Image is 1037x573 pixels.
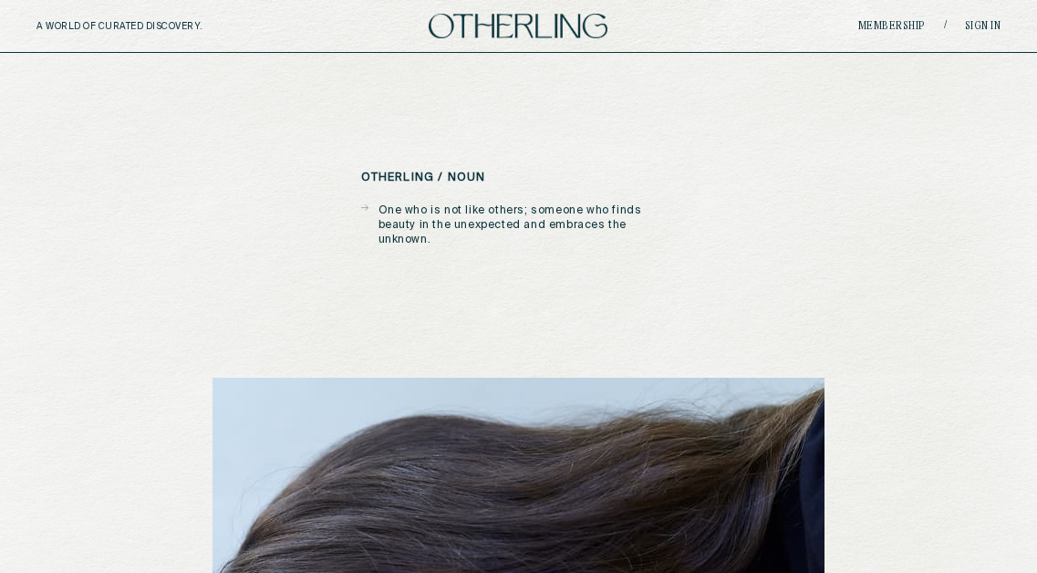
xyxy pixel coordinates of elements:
h5: A WORLD OF CURATED DISCOVERY. [36,21,282,32]
a: Membership [858,21,926,32]
img: logo [429,14,607,38]
h5: otherling / noun [361,172,486,184]
p: One who is not like others; someone who finds beauty in the unexpected and embraces the unknown. [379,203,677,247]
a: Sign in [965,21,1001,32]
span: / [944,19,947,33]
